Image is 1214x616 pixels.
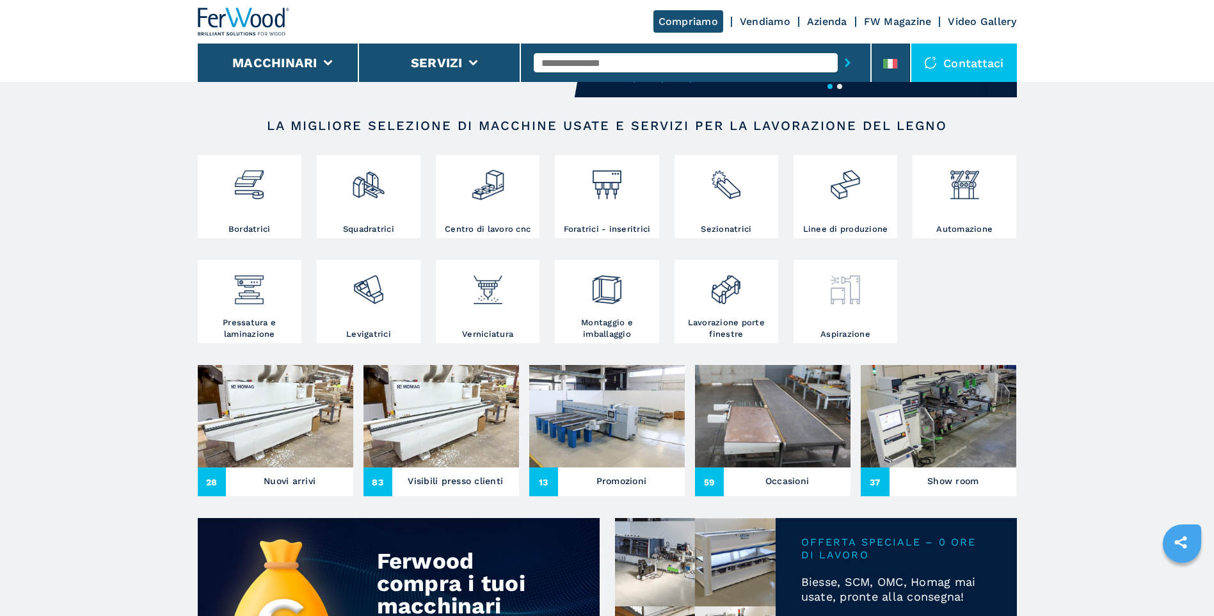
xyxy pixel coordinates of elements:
[317,155,420,238] a: Squadratrici
[803,223,888,235] h3: Linee di produzione
[911,44,1017,82] div: Contattaci
[596,472,647,490] h3: Promozioni
[838,48,858,77] button: submit-button
[924,56,937,69] img: Contattaci
[558,317,655,340] h3: Montaggio e imballaggio
[1160,558,1204,606] iframe: Chat
[445,223,531,235] h3: Centro di lavoro cnc
[828,158,862,202] img: linee_di_produzione_2.png
[861,365,1016,467] img: Show room
[675,155,778,238] a: Sezionatrici
[633,72,884,83] a: Scopri di più
[820,328,870,340] h3: Aspirazione
[232,263,266,307] img: pressa-strettoia.png
[228,223,271,235] h3: Bordatrici
[239,118,976,133] h2: LA MIGLIORE SELEZIONE DI MACCHINE USATE E SERVIZI PER LA LAVORAZIONE DEL LEGNO
[529,365,685,467] img: Promozioni
[590,263,624,307] img: montaggio_imballaggio_2.png
[807,15,847,28] a: Azienda
[264,472,315,490] h3: Nuovi arrivi
[471,158,505,202] img: centro_di_lavoro_cnc_2.png
[201,317,298,340] h3: Pressatura e laminazione
[695,467,724,496] span: 59
[198,8,290,36] img: Ferwood
[555,260,659,343] a: Montaggio e imballaggio
[317,260,420,343] a: Levigatrici
[827,84,833,89] button: 1
[740,15,790,28] a: Vendiamo
[363,365,519,467] img: Visibili presso clienti
[794,155,897,238] a: Linee di produzione
[232,158,266,202] img: bordatrici_1.png
[913,155,1016,238] a: Automazione
[408,472,503,490] h3: Visibili presso clienti
[927,472,978,490] h3: Show room
[462,328,513,340] h3: Verniciatura
[198,260,301,343] a: Pressatura e laminazione
[709,263,743,307] img: lavorazione_porte_finestre_2.png
[198,365,353,467] img: Nuovi arrivi
[198,365,353,496] a: Nuovi arrivi28Nuovi arrivi
[436,260,539,343] a: Verniciatura
[555,155,659,238] a: Foratrici - inseritrici
[675,260,778,343] a: Lavorazione porte finestre
[936,223,993,235] h3: Automazione
[529,365,685,496] a: Promozioni13Promozioni
[411,55,463,70] button: Servizi
[864,15,932,28] a: FW Magazine
[346,328,391,340] h3: Levigatrici
[363,365,519,496] a: Visibili presso clienti83Visibili presso clienti
[198,155,301,238] a: Bordatrici
[701,223,751,235] h3: Sezionatrici
[363,467,392,496] span: 83
[343,223,394,235] h3: Squadratrici
[678,317,775,340] h3: Lavorazione porte finestre
[861,365,1016,496] a: Show room37Show room
[529,467,558,496] span: 13
[695,365,851,496] a: Occasioni59Occasioni
[653,10,723,33] a: Compriamo
[471,263,505,307] img: verniciatura_1.png
[1165,526,1197,558] a: sharethis
[861,467,890,496] span: 37
[948,15,1016,28] a: Video Gallery
[436,155,539,238] a: Centro di lavoro cnc
[564,223,651,235] h3: Foratrici - inseritrici
[837,84,842,89] button: 2
[794,260,897,343] a: Aspirazione
[948,158,982,202] img: automazione.png
[198,467,227,496] span: 28
[709,158,743,202] img: sezionatrici_2.png
[828,263,862,307] img: aspirazione_1.png
[765,472,809,490] h3: Occasioni
[695,365,851,467] img: Occasioni
[351,263,385,307] img: levigatrici_2.png
[590,158,624,202] img: foratrici_inseritrici_2.png
[232,55,317,70] button: Macchinari
[351,158,385,202] img: squadratrici_2.png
